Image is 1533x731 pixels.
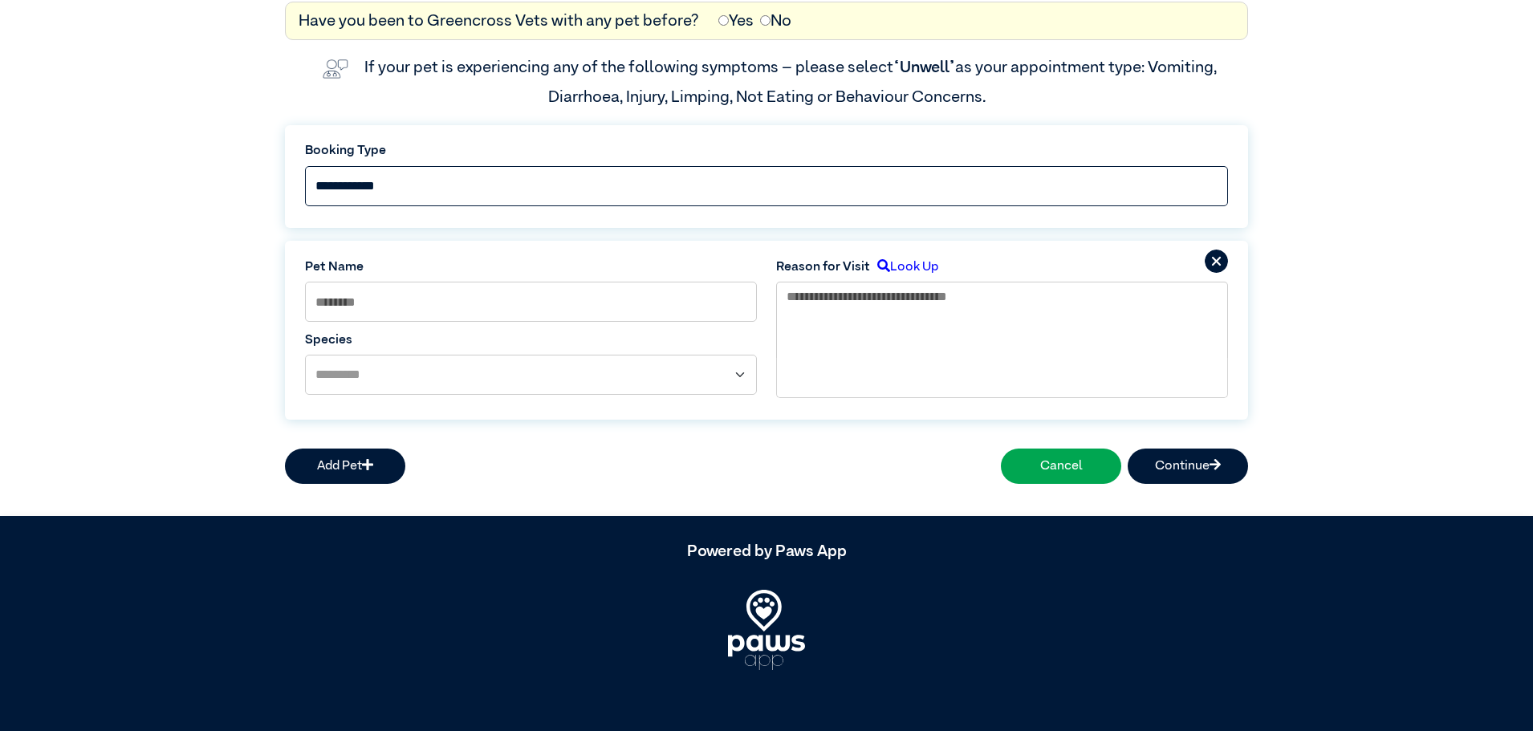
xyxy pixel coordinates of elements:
label: Species [305,331,757,350]
h5: Powered by Paws App [285,542,1248,561]
span: “Unwell” [893,59,955,75]
label: Yes [718,9,754,33]
img: vet [316,53,355,85]
img: PawsApp [728,590,805,670]
label: Pet Name [305,258,757,277]
button: Cancel [1001,449,1121,484]
button: Continue [1128,449,1248,484]
input: Yes [718,15,729,26]
input: No [760,15,771,26]
label: Booking Type [305,141,1228,160]
label: Reason for Visit [776,258,870,277]
button: Add Pet [285,449,405,484]
label: Have you been to Greencross Vets with any pet before? [299,9,699,33]
label: If your pet is experiencing any of the following symptoms – please select as your appointment typ... [364,59,1220,104]
label: No [760,9,791,33]
label: Look Up [870,258,938,277]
